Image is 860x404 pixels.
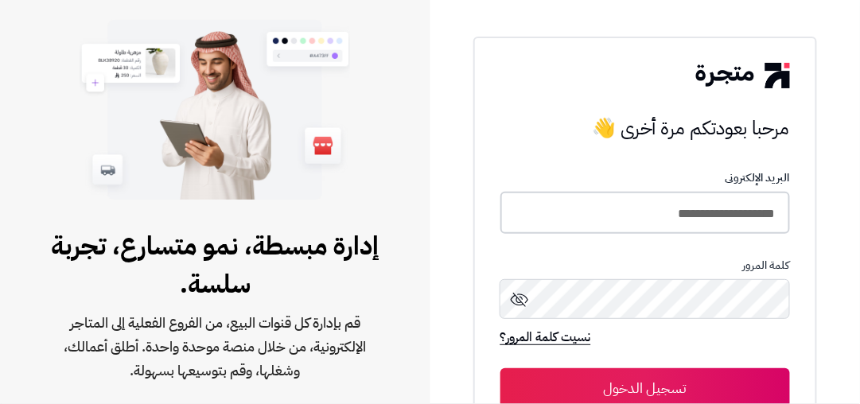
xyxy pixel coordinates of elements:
span: إدارة مبسطة، نمو متسارع، تجربة سلسة. [51,227,379,303]
p: البريد الإلكترونى [500,172,790,185]
h3: مرحبا بعودتكم مرة أخرى 👋 [500,112,790,144]
p: كلمة المرور [500,259,790,272]
img: logo-2.png [696,63,790,88]
span: قم بإدارة كل قنوات البيع، من الفروع الفعلية إلى المتاجر الإلكترونية، من خلال منصة موحدة واحدة. أط... [51,311,379,383]
a: نسيت كلمة المرور؟ [500,328,591,350]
